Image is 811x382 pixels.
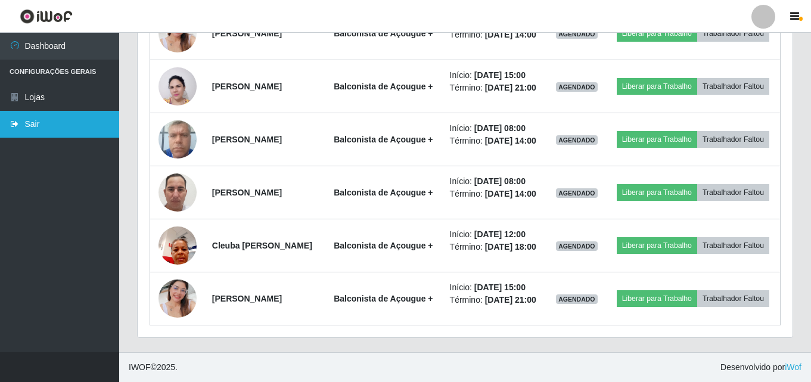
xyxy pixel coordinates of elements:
[697,131,769,148] button: Trabalhador Faltou
[450,122,540,135] li: Início:
[474,176,526,186] time: [DATE] 08:00
[159,114,197,164] img: 1747678149354.jpeg
[556,241,598,251] span: AGENDADO
[129,361,178,374] span: © 2025 .
[334,241,433,250] strong: Balconista de Açougue +
[159,61,197,112] img: 1733236843122.jpeg
[212,29,282,38] strong: [PERSON_NAME]
[474,229,526,239] time: [DATE] 12:00
[556,82,598,92] span: AGENDADO
[334,188,433,197] strong: Balconista de Açougue +
[697,237,769,254] button: Trabalhador Faltou
[556,29,598,39] span: AGENDADO
[334,29,433,38] strong: Balconista de Açougue +
[450,69,540,82] li: Início:
[485,189,536,198] time: [DATE] 14:00
[212,294,282,303] strong: [PERSON_NAME]
[212,135,282,144] strong: [PERSON_NAME]
[697,184,769,201] button: Trabalhador Faltou
[159,150,197,235] img: 1747863259410.jpeg
[474,282,526,292] time: [DATE] 15:00
[334,135,433,144] strong: Balconista de Açougue +
[617,237,697,254] button: Liberar para Trabalho
[159,220,197,271] img: 1691073394546.jpeg
[617,25,697,42] button: Liberar para Trabalho
[617,290,697,307] button: Liberar para Trabalho
[334,82,433,91] strong: Balconista de Açougue +
[450,294,540,306] li: Término:
[485,295,536,305] time: [DATE] 21:00
[556,135,598,145] span: AGENDADO
[20,9,73,24] img: CoreUI Logo
[485,83,536,92] time: [DATE] 21:00
[450,228,540,241] li: Início:
[485,30,536,39] time: [DATE] 14:00
[450,29,540,41] li: Término:
[159,265,197,333] img: 1708364606338.jpeg
[697,78,769,95] button: Trabalhador Faltou
[450,175,540,188] li: Início:
[474,123,526,133] time: [DATE] 08:00
[129,362,151,372] span: IWOF
[474,70,526,80] time: [DATE] 15:00
[697,290,769,307] button: Trabalhador Faltou
[450,82,540,94] li: Término:
[485,136,536,145] time: [DATE] 14:00
[450,241,540,253] li: Término:
[697,25,769,42] button: Trabalhador Faltou
[485,242,536,251] time: [DATE] 18:00
[617,131,697,148] button: Liberar para Trabalho
[212,188,282,197] strong: [PERSON_NAME]
[720,361,801,374] span: Desenvolvido por
[617,78,697,95] button: Liberar para Trabalho
[334,294,433,303] strong: Balconista de Açougue +
[450,188,540,200] li: Término:
[450,135,540,147] li: Término:
[556,294,598,304] span: AGENDADO
[212,82,282,91] strong: [PERSON_NAME]
[617,184,697,201] button: Liberar para Trabalho
[785,362,801,372] a: iWof
[212,241,312,250] strong: Cleuba [PERSON_NAME]
[450,281,540,294] li: Início:
[556,188,598,198] span: AGENDADO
